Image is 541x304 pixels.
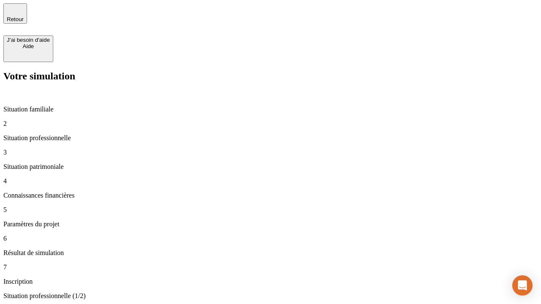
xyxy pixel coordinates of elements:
button: Retour [3,3,27,24]
p: Situation patrimoniale [3,163,538,171]
p: 4 [3,177,538,185]
h2: Votre simulation [3,71,538,82]
p: 3 [3,149,538,156]
div: Open Intercom Messenger [512,275,533,296]
p: 2 [3,120,538,128]
div: J’ai besoin d'aide [7,37,50,43]
div: Aide [7,43,50,49]
p: Connaissances financières [3,192,538,199]
p: Situation professionnelle (1/2) [3,292,538,300]
p: Inscription [3,278,538,285]
p: Situation familiale [3,106,538,113]
p: 7 [3,263,538,271]
button: J’ai besoin d'aideAide [3,35,53,62]
p: Paramètres du projet [3,220,538,228]
span: Retour [7,16,24,22]
p: Résultat de simulation [3,249,538,257]
p: Situation professionnelle [3,134,538,142]
p: 5 [3,206,538,214]
p: 6 [3,235,538,242]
